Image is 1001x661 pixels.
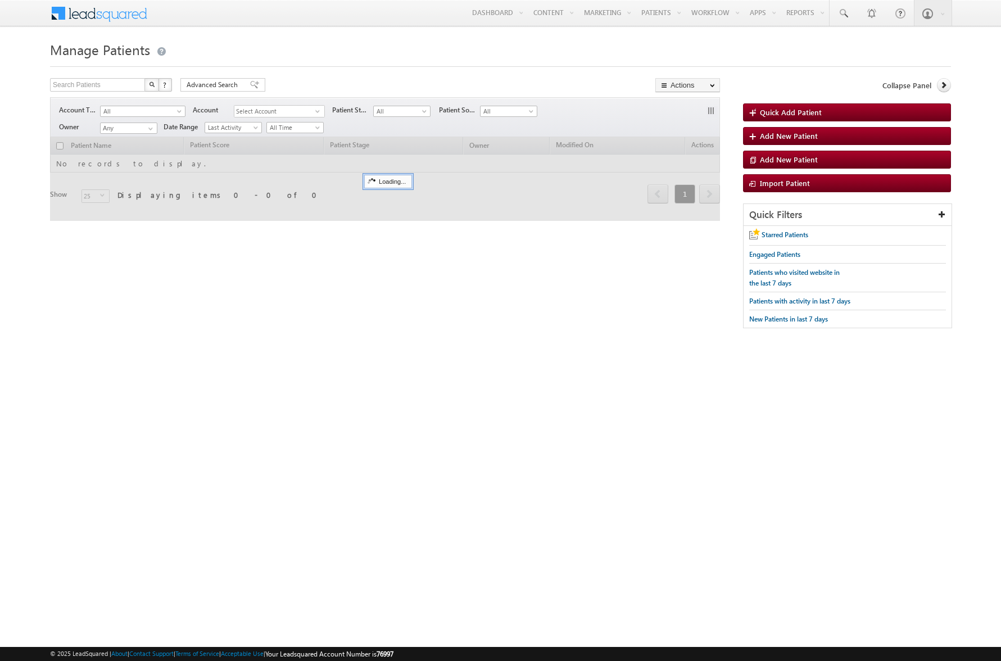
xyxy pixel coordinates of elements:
[373,106,431,117] a: All
[882,80,931,90] span: Collapse Panel
[149,82,155,87] img: Search
[175,650,219,657] a: Terms of Service
[101,106,178,116] span: All
[205,123,259,133] span: Last Activity
[265,650,393,658] span: Your Leadsquared Account Number is
[164,122,205,132] span: Date Range
[762,230,808,239] span: Starred Patients
[205,122,262,133] a: Last Activity
[111,650,128,657] a: About
[744,204,952,226] div: Quick Filters
[187,80,241,90] span: Advanced Search
[129,650,174,657] a: Contact Support
[100,123,157,134] input: Type to Search
[749,250,800,259] span: Engaged Patients
[439,105,480,115] span: Patient Source
[332,105,373,115] span: Patient Stage
[655,78,720,92] button: Actions
[749,268,840,287] span: Patients who visited website in the last 7 days
[234,105,325,117] div: Select Account
[760,107,822,117] span: Quick Add Patient
[267,123,320,133] span: All Time
[364,175,412,188] div: Loading...
[234,106,315,117] span: Select Account
[760,131,818,141] span: Add New Patient
[163,80,168,89] span: ?
[221,650,264,657] a: Acceptable Use
[100,106,185,117] a: All
[59,122,100,132] span: Owner
[158,78,172,92] button: ?
[266,122,324,133] a: All Time
[749,297,850,305] span: Patients with activity in last 7 days
[315,108,324,114] span: select
[193,105,234,115] span: Account
[59,105,100,115] span: Account Type
[50,40,150,58] span: Manage Patients
[142,123,156,134] a: Show All Items
[480,106,537,117] a: All
[50,649,393,659] span: © 2025 LeadSquared | | | | |
[760,155,818,164] span: Add New Patient
[749,315,828,323] span: New Patients in last 7 days
[760,178,810,188] span: Import Patient
[377,650,393,658] span: 76997
[374,106,427,116] span: All
[481,106,534,116] span: All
